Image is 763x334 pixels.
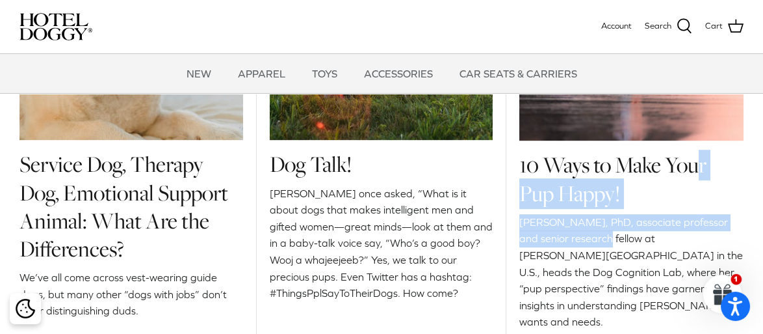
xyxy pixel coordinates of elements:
span: Account [601,21,632,31]
span: Search [645,20,671,33]
a: Dog Talk! [270,149,352,180]
span: Cart [705,20,723,33]
img: Cookie policy [16,299,35,318]
button: Cookie policy [14,298,36,320]
div: [PERSON_NAME], PhD, associate professor and senior research fellow at [PERSON_NAME][GEOGRAPHIC_DA... [519,214,744,331]
a: TOYS [300,54,349,93]
div: Cookie policy [10,293,41,324]
a: APPAREL [226,54,297,93]
a: NEW [175,54,223,93]
img: hoteldoggycom [19,13,92,40]
a: Service Dog, Therapy Dog, Emotional Support Animal: What Are the Differences? [19,149,228,264]
div: [PERSON_NAME] once asked, “What is it about dogs that makes intelligent men and gifted women—grea... [270,186,493,331]
div: We’ve all come across vest-wearing guide dogs, but many other “dogs with jobs” don’t wear disting... [19,270,243,331]
a: Search [645,18,692,35]
a: 10 Ways to Make Your Pup Happy! [519,150,706,208]
a: ACCESSORIES [352,54,445,93]
a: Cart [705,18,744,35]
a: CAR SEATS & CARRIERS [448,54,589,93]
a: Account [601,20,632,33]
